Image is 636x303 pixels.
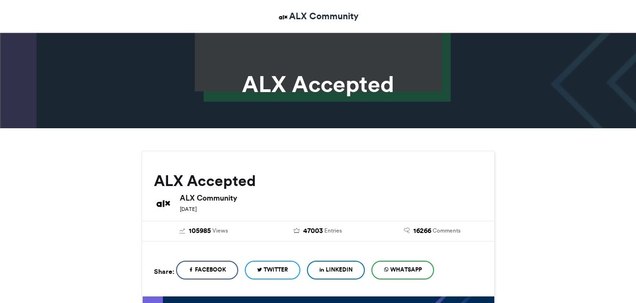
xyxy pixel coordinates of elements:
h1: ALX Accepted [57,73,580,95]
a: Twitter [245,261,300,280]
span: WhatsApp [390,265,422,274]
span: Views [212,226,228,235]
img: ALX Community [277,11,289,23]
h2: ALX Accepted [154,172,483,189]
h6: ALX Community [180,194,483,202]
a: WhatsApp [371,261,434,280]
a: 105985 Views [154,226,254,236]
span: 105985 [189,226,211,236]
a: ALX Community [277,9,359,23]
small: [DATE] [180,206,197,212]
span: Entries [324,226,342,235]
span: 47003 [303,226,323,236]
a: Facebook [176,261,238,280]
span: LinkedIn [326,265,353,274]
a: LinkedIn [307,261,365,280]
img: ALX Community [154,194,173,213]
span: Twitter [264,265,288,274]
h5: Share: [154,265,174,278]
span: 16266 [413,226,431,236]
span: Comments [433,226,460,235]
a: 16266 Comments [382,226,483,236]
span: Facebook [195,265,226,274]
a: 47003 Entries [268,226,368,236]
